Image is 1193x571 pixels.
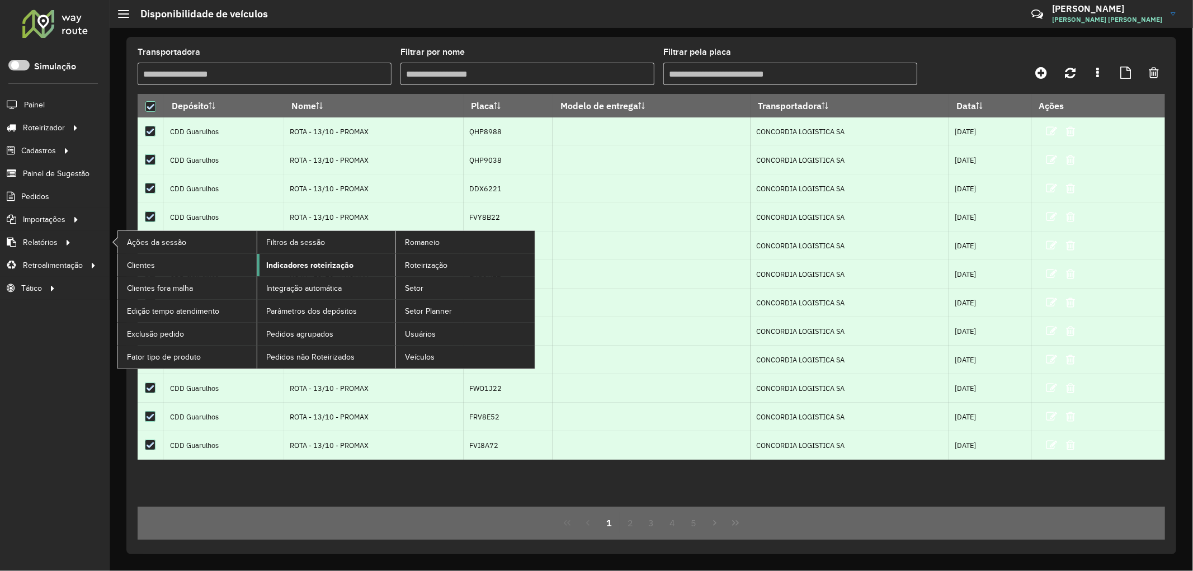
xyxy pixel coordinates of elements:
[396,231,535,253] a: Romaneio
[405,351,435,363] span: Veículos
[1046,380,1057,395] a: Editar
[23,168,89,180] span: Painel de Sugestão
[1066,380,1075,395] a: Excluir
[464,94,553,117] th: Placa
[118,346,257,368] a: Fator tipo de produto
[1046,295,1057,310] a: Editar
[949,117,1032,146] td: [DATE]
[266,351,355,363] span: Pedidos não Roteirizados
[751,346,949,374] td: CONCORDIA LOGISTICA SA
[751,146,949,174] td: CONCORDIA LOGISTICA SA
[23,259,83,271] span: Retroalimentação
[284,403,464,431] td: ROTA - 13/10 - PROMAX
[396,346,535,368] a: Veículos
[266,328,333,340] span: Pedidos agrupados
[751,289,949,317] td: CONCORDIA LOGISTICA SA
[949,203,1032,232] td: [DATE]
[400,45,465,59] label: Filtrar por nome
[405,237,440,248] span: Romaneio
[129,8,268,20] h2: Disponibilidade de veículos
[751,374,949,403] td: CONCORDIA LOGISTICA SA
[257,300,396,322] a: Parâmetros dos depósitos
[405,259,447,271] span: Roteirização
[1046,152,1057,167] a: Editar
[663,45,731,59] label: Filtrar pela placa
[127,305,219,317] span: Edição tempo atendimento
[138,45,200,59] label: Transportadora
[24,99,45,111] span: Painel
[127,351,201,363] span: Fator tipo de produto
[464,374,553,403] td: FWO1J22
[751,403,949,431] td: CONCORDIA LOGISTICA SA
[1052,3,1162,14] h3: [PERSON_NAME]
[23,214,65,225] span: Importações
[257,323,396,345] a: Pedidos agrupados
[396,300,535,322] a: Setor Planner
[396,254,535,276] a: Roteirização
[284,374,464,403] td: ROTA - 13/10 - PROMAX
[641,512,662,534] button: 3
[1046,352,1057,367] a: Editar
[266,237,325,248] span: Filtros da sessão
[704,512,725,534] button: Next Page
[1046,181,1057,196] a: Editar
[34,60,76,73] label: Simulação
[1066,181,1075,196] a: Excluir
[1046,238,1057,253] a: Editar
[266,259,353,271] span: Indicadores roteirização
[396,277,535,299] a: Setor
[164,374,284,403] td: CDD Guarulhos
[266,305,357,317] span: Parâmetros dos depósitos
[949,346,1032,374] td: [DATE]
[464,431,553,460] td: FVI8A72
[21,145,56,157] span: Cadastros
[405,328,436,340] span: Usuários
[257,254,396,276] a: Indicadores roteirização
[118,300,257,322] a: Edição tempo atendimento
[284,431,464,460] td: ROTA - 13/10 - PROMAX
[284,174,464,203] td: ROTA - 13/10 - PROMAX
[1046,124,1057,139] a: Editar
[751,203,949,232] td: CONCORDIA LOGISTICA SA
[405,282,423,294] span: Setor
[284,117,464,146] td: ROTA - 13/10 - PROMAX
[21,282,42,294] span: Tático
[127,282,193,294] span: Clientes fora malha
[1052,15,1162,25] span: [PERSON_NAME] [PERSON_NAME]
[949,94,1032,117] th: Data
[127,237,186,248] span: Ações da sessão
[164,403,284,431] td: CDD Guarulhos
[257,231,396,253] a: Filtros da sessão
[118,323,257,345] a: Exclusão pedido
[164,146,284,174] td: CDD Guarulhos
[1046,409,1057,424] a: Editar
[553,94,751,117] th: Modelo de entrega
[1025,2,1049,26] a: Contato Rápido
[949,403,1032,431] td: [DATE]
[1046,209,1057,224] a: Editar
[949,260,1032,289] td: [DATE]
[949,317,1032,346] td: [DATE]
[396,323,535,345] a: Usuários
[751,94,949,117] th: Transportadora
[949,289,1032,317] td: [DATE]
[464,117,553,146] td: QHP8988
[464,203,553,232] td: FVY8B22
[164,203,284,232] td: CDD Guarulhos
[683,512,704,534] button: 5
[1066,209,1075,224] a: Excluir
[1066,152,1075,167] a: Excluir
[751,232,949,260] td: CONCORDIA LOGISTICA SA
[118,277,257,299] a: Clientes fora malha
[127,259,155,271] span: Clientes
[464,403,553,431] td: FRV8E52
[164,431,284,460] td: CDD Guarulhos
[949,431,1032,460] td: [DATE]
[1066,295,1075,310] a: Excluir
[751,117,949,146] td: CONCORDIA LOGISTICA SA
[284,94,464,117] th: Nome
[21,191,49,202] span: Pedidos
[23,122,65,134] span: Roteirizador
[164,94,284,117] th: Depósito
[1066,409,1075,424] a: Excluir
